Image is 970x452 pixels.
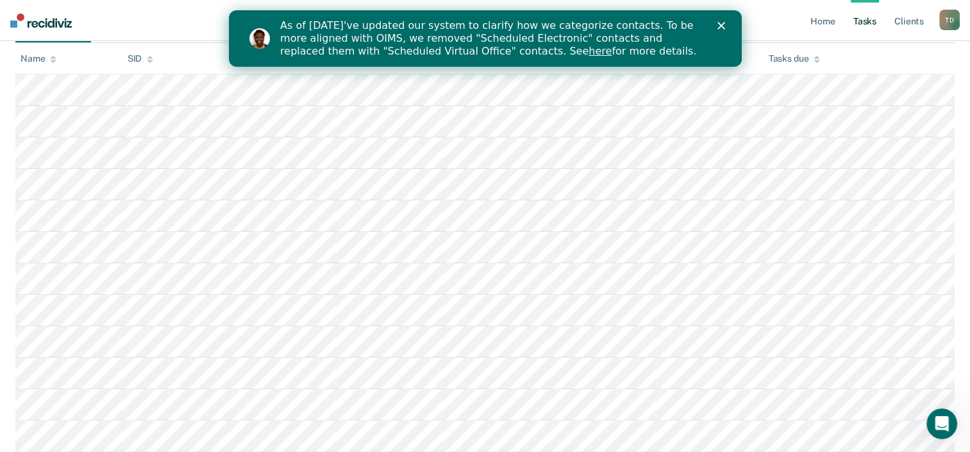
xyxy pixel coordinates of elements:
[926,408,957,439] iframe: Intercom live chat
[939,10,960,30] div: T D
[489,12,501,19] div: Close
[10,13,72,28] img: Recidiviz
[128,53,154,64] div: SID
[939,10,960,30] button: TD
[768,53,820,64] div: Tasks due
[21,53,56,64] div: Name
[360,35,383,47] a: here
[229,10,742,67] iframe: Intercom live chat banner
